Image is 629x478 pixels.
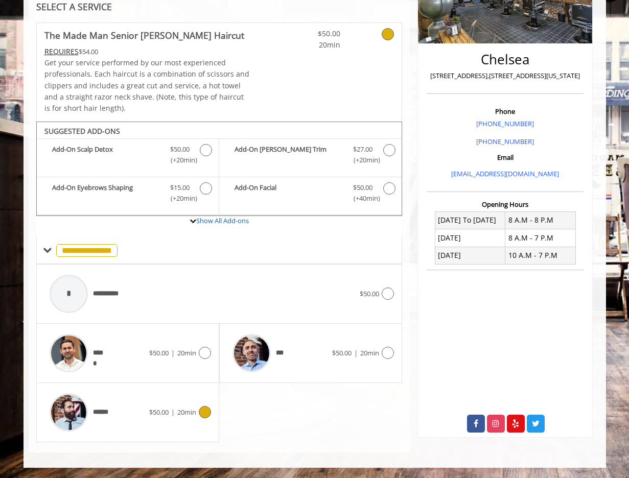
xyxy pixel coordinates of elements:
[165,155,195,165] span: (+20min )
[224,144,397,168] label: Add-On Beard Trim
[44,28,244,42] b: The Made Man Senior [PERSON_NAME] Haircut
[476,119,534,128] a: [PHONE_NUMBER]
[44,126,120,136] b: SUGGESTED ADD-ONS
[42,144,214,168] label: Add-On Scalp Detox
[149,348,169,357] span: $50.00
[353,182,372,193] span: $50.00
[170,144,190,155] span: $50.00
[332,348,352,357] span: $50.00
[44,46,79,56] span: This service needs some Advance to be paid before we block your appointment
[476,137,534,146] a: [PHONE_NUMBER]
[170,182,190,193] span: $15.00
[36,2,403,12] div: SELECT A SERVICE
[429,70,581,81] p: [STREET_ADDRESS],[STREET_ADDRESS][US_STATE]
[347,155,378,165] span: (+20min )
[505,247,576,264] td: 10 A.M - 7 P.M
[149,408,169,417] span: $50.00
[451,169,559,178] a: [EMAIL_ADDRESS][DOMAIN_NAME]
[360,289,379,298] span: $50.00
[435,211,505,229] td: [DATE] To [DATE]
[427,201,584,208] h3: Opening Hours
[44,46,250,57] div: $54.00
[354,348,358,357] span: |
[347,193,378,204] span: (+40min )
[235,182,343,204] b: Add-On Facial
[435,247,505,264] td: [DATE]
[177,348,196,357] span: 20min
[165,193,195,204] span: (+20min )
[177,408,196,417] span: 20min
[429,108,581,115] h3: Phone
[171,348,175,357] span: |
[235,144,343,165] b: Add-On [PERSON_NAME] Trim
[42,182,214,206] label: Add-On Eyebrows Shaping
[196,216,249,225] a: Show All Add-ons
[280,28,340,39] span: $50.00
[505,229,576,247] td: 8 A.M - 7 P.M
[429,52,581,67] h2: Chelsea
[171,408,175,417] span: |
[44,57,250,114] p: Get your service performed by our most experienced professionals. Each haircut is a combination o...
[52,182,160,204] b: Add-On Eyebrows Shaping
[52,144,160,165] b: Add-On Scalp Detox
[224,182,397,206] label: Add-On Facial
[280,39,340,51] span: 20min
[435,229,505,247] td: [DATE]
[505,211,576,229] td: 8 A.M - 8 P.M
[36,122,403,217] div: The Made Man Senior Barber Haircut Add-onS
[429,154,581,161] h3: Email
[360,348,379,357] span: 20min
[353,144,372,155] span: $27.00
